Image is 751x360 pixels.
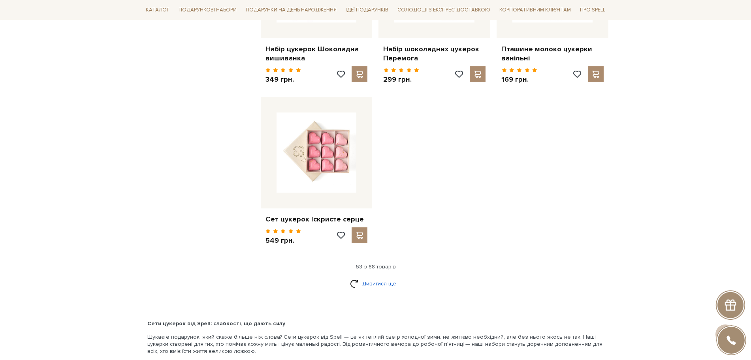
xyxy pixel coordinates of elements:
b: Сети цукерок від Spell: слабкості, що дають силу [147,320,285,327]
a: Набір шоколадних цукерок Перемога [383,45,486,63]
a: Корпоративним клієнтам [496,3,574,17]
p: 169 грн. [501,75,537,84]
div: 63 з 88 товарів [139,263,612,270]
span: Подарункові набори [175,4,240,16]
a: Набір цукерок Шоколадна вишиванка [265,45,368,63]
span: Подарунки на День народження [243,4,340,16]
a: Солодощі з експрес-доставкою [394,3,493,17]
span: Ідеї подарунків [343,4,391,16]
p: 549 грн. [265,236,301,245]
p: 349 грн. [265,75,301,84]
a: Дивитися ще [350,277,401,291]
p: Шукаєте подарунок, який скаже більше ніж слова? Сети цукерок від Spell — це як теплий светр холод... [147,334,604,355]
a: Сет цукерок Іскристе серце [265,215,368,224]
span: Про Spell [577,4,608,16]
p: 299 грн. [383,75,419,84]
span: Каталог [143,4,173,16]
a: Пташине молоко цукерки ванільні [501,45,604,63]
